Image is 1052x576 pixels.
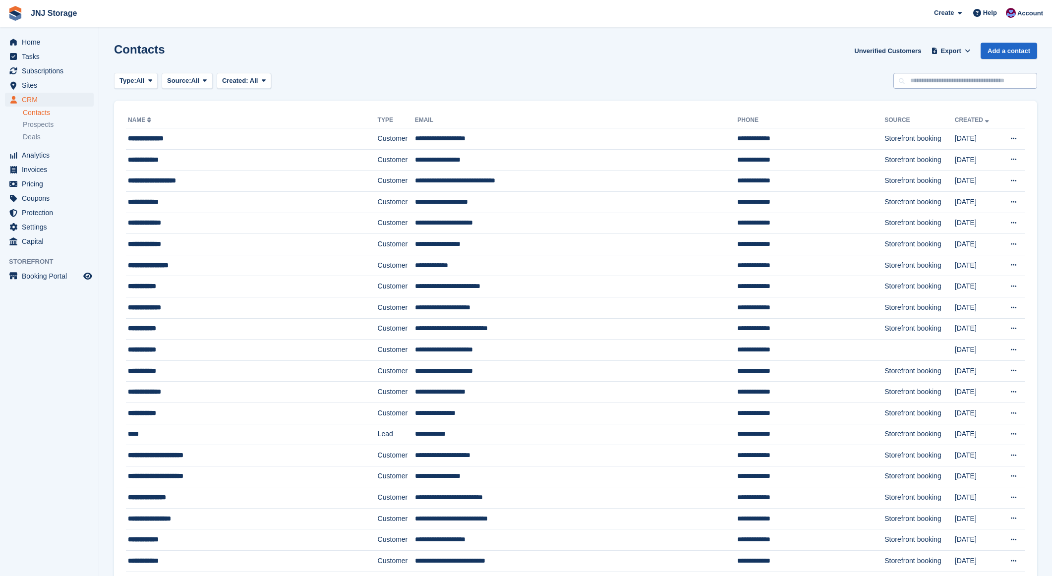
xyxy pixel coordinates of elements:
[884,508,954,529] td: Storefront booking
[22,78,81,92] span: Sites
[955,551,999,572] td: [DATE]
[955,213,999,234] td: [DATE]
[955,487,999,509] td: [DATE]
[955,403,999,424] td: [DATE]
[884,403,954,424] td: Storefront booking
[955,128,999,150] td: [DATE]
[378,297,415,318] td: Customer
[5,148,94,162] a: menu
[378,529,415,551] td: Customer
[955,191,999,213] td: [DATE]
[941,46,961,56] span: Export
[884,171,954,192] td: Storefront booking
[737,113,884,128] th: Phone
[378,276,415,297] td: Customer
[23,132,94,142] a: Deals
[22,35,81,49] span: Home
[22,177,81,191] span: Pricing
[378,191,415,213] td: Customer
[5,177,94,191] a: menu
[114,43,165,56] h1: Contacts
[5,64,94,78] a: menu
[5,78,94,92] a: menu
[5,220,94,234] a: menu
[884,382,954,403] td: Storefront booking
[378,149,415,171] td: Customer
[378,466,415,487] td: Customer
[884,113,954,128] th: Source
[5,206,94,220] a: menu
[167,76,191,86] span: Source:
[23,108,94,117] a: Contacts
[934,8,954,18] span: Create
[378,424,415,445] td: Lead
[162,73,213,89] button: Source: All
[884,213,954,234] td: Storefront booking
[128,116,153,123] a: Name
[5,191,94,205] a: menu
[9,257,99,267] span: Storefront
[378,171,415,192] td: Customer
[884,234,954,255] td: Storefront booking
[955,424,999,445] td: [DATE]
[191,76,200,86] span: All
[22,163,81,176] span: Invoices
[983,8,997,18] span: Help
[378,234,415,255] td: Customer
[884,128,954,150] td: Storefront booking
[955,445,999,466] td: [DATE]
[378,213,415,234] td: Customer
[23,119,94,130] a: Prospects
[22,93,81,107] span: CRM
[136,76,145,86] span: All
[378,128,415,150] td: Customer
[22,64,81,78] span: Subscriptions
[955,171,999,192] td: [DATE]
[82,270,94,282] a: Preview store
[23,132,41,142] span: Deals
[222,77,248,84] span: Created:
[378,551,415,572] td: Customer
[884,466,954,487] td: Storefront booking
[955,466,999,487] td: [DATE]
[884,191,954,213] td: Storefront booking
[955,340,999,361] td: [DATE]
[1017,8,1043,18] span: Account
[378,445,415,466] td: Customer
[27,5,81,21] a: JNJ Storage
[217,73,271,89] button: Created: All
[378,340,415,361] td: Customer
[884,297,954,318] td: Storefront booking
[884,255,954,276] td: Storefront booking
[378,318,415,340] td: Customer
[981,43,1037,59] a: Add a contact
[884,424,954,445] td: Storefront booking
[929,43,973,59] button: Export
[114,73,158,89] button: Type: All
[955,234,999,255] td: [DATE]
[5,93,94,107] a: menu
[22,220,81,234] span: Settings
[955,297,999,318] td: [DATE]
[850,43,925,59] a: Unverified Customers
[884,149,954,171] td: Storefront booking
[884,360,954,382] td: Storefront booking
[22,234,81,248] span: Capital
[23,120,54,129] span: Prospects
[22,191,81,205] span: Coupons
[378,360,415,382] td: Customer
[955,360,999,382] td: [DATE]
[955,382,999,403] td: [DATE]
[378,487,415,509] td: Customer
[884,276,954,297] td: Storefront booking
[5,163,94,176] a: menu
[1006,8,1016,18] img: Jonathan Scrase
[955,116,991,123] a: Created
[22,50,81,63] span: Tasks
[884,487,954,509] td: Storefront booking
[22,269,81,283] span: Booking Portal
[378,113,415,128] th: Type
[955,529,999,551] td: [DATE]
[378,508,415,529] td: Customer
[378,382,415,403] td: Customer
